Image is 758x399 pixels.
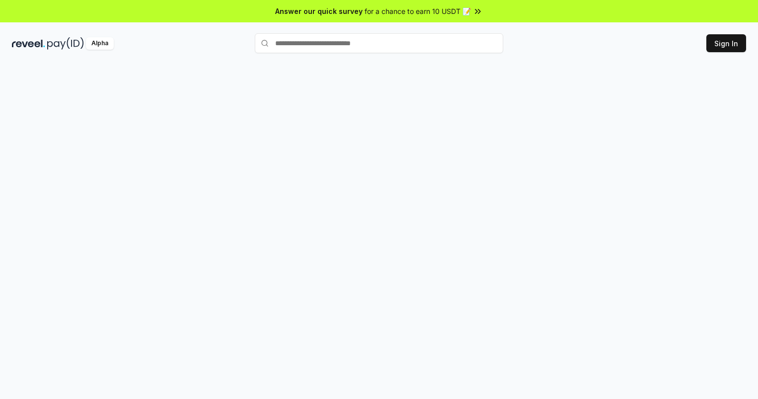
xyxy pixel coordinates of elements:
div: Alpha [86,37,114,50]
span: for a chance to earn 10 USDT 📝 [365,6,471,16]
img: reveel_dark [12,37,45,50]
img: pay_id [47,37,84,50]
span: Answer our quick survey [275,6,363,16]
button: Sign In [706,34,746,52]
